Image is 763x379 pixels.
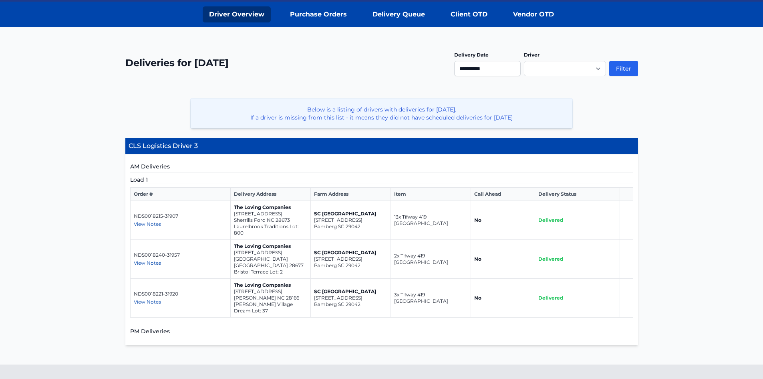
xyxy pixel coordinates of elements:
th: Delivery Status [535,188,620,201]
th: Item [391,188,471,201]
td: 2x Tifway 419 [GEOGRAPHIC_DATA] [391,240,471,279]
p: The Loving Companies [234,204,307,211]
button: Filter [609,61,638,76]
strong: No [474,256,481,262]
p: NDS0018221-31920 [134,291,227,297]
td: 3x Tifway 419 [GEOGRAPHIC_DATA] [391,279,471,318]
span: Delivered [538,256,563,262]
p: The Loving Companies [234,243,307,249]
a: Delivery Queue [366,6,431,22]
h5: Load 1 [130,176,633,184]
p: Bamberg SC 29042 [314,262,387,269]
h5: PM Deliveries [130,327,633,337]
p: Sherrills Ford NC 28673 [234,217,307,223]
p: SC [GEOGRAPHIC_DATA] [314,211,387,217]
a: Driver Overview [203,6,271,22]
th: Order # [130,188,231,201]
p: [STREET_ADDRESS] [314,295,387,301]
th: Farm Address [311,188,391,201]
h2: Deliveries for [DATE] [125,57,229,69]
p: [GEOGRAPHIC_DATA] [GEOGRAPHIC_DATA] 28677 [234,256,307,269]
p: [STREET_ADDRESS] [234,288,307,295]
strong: No [474,295,481,301]
th: Delivery Address [231,188,311,201]
span: View Notes [134,221,161,227]
p: [PERSON_NAME] Village Dream Lot: 37 [234,301,307,314]
p: Bristol Terrace Lot: 2 [234,269,307,275]
p: Laurelbrook Traditions Lot: 800 [234,223,307,236]
p: [PERSON_NAME] NC 28166 [234,295,307,301]
span: View Notes [134,260,161,266]
p: The Loving Companies [234,282,307,288]
p: NDS0018240-31957 [134,252,227,258]
p: Below is a listing of drivers with deliveries for [DATE]. If a driver is missing from this list -... [197,105,566,122]
strong: No [474,217,481,223]
label: Delivery Date [454,52,489,58]
h5: AM Deliveries [130,162,633,172]
p: SC [GEOGRAPHIC_DATA] [314,249,387,256]
p: Bamberg SC 29042 [314,223,387,230]
p: [STREET_ADDRESS] [314,217,387,223]
span: View Notes [134,299,161,305]
p: Bamberg SC 29042 [314,301,387,308]
p: [STREET_ADDRESS] [314,256,387,262]
a: Client OTD [444,6,494,22]
p: [STREET_ADDRESS] [234,211,307,217]
a: Vendor OTD [507,6,560,22]
td: 13x Tifway 419 [GEOGRAPHIC_DATA] [391,201,471,240]
a: Purchase Orders [284,6,353,22]
th: Call Ahead [471,188,535,201]
span: Delivered [538,295,563,301]
label: Driver [524,52,540,58]
p: SC [GEOGRAPHIC_DATA] [314,288,387,295]
h4: CLS Logistics Driver 3 [125,138,638,154]
span: Delivered [538,217,563,223]
p: [STREET_ADDRESS] [234,249,307,256]
p: NDS0018215-31907 [134,213,227,219]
